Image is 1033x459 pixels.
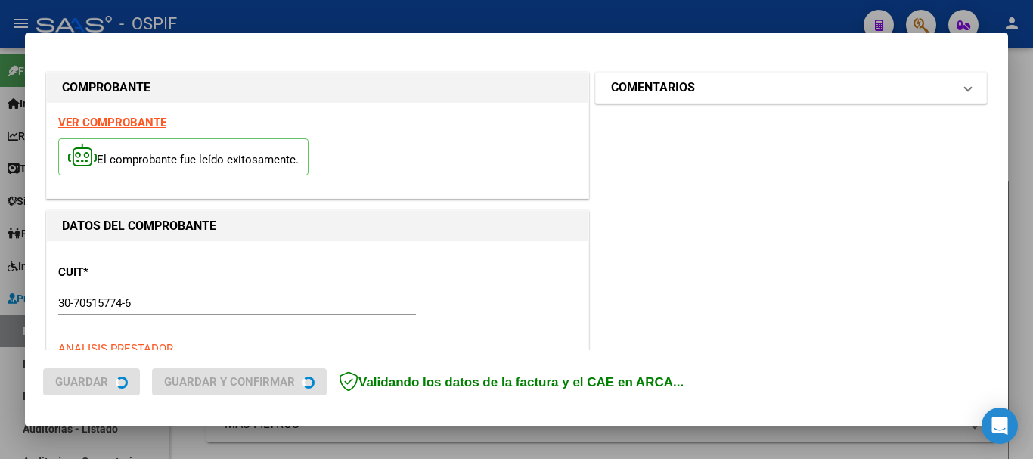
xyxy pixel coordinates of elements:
span: Guardar [55,375,108,389]
div: Open Intercom Messenger [982,408,1018,444]
strong: COMPROBANTE [62,80,150,95]
span: ANALISIS PRESTADOR [58,342,173,355]
h1: COMENTARIOS [611,79,695,97]
p: CUIT [58,264,214,281]
button: Guardar y Confirmar [152,368,327,395]
span: Validando los datos de la factura y el CAE en ARCA... [339,375,684,389]
strong: DATOS DEL COMPROBANTE [62,219,216,233]
a: VER COMPROBANTE [58,116,166,129]
mat-expansion-panel-header: COMENTARIOS [596,73,986,103]
button: Guardar [43,368,140,395]
p: El comprobante fue leído exitosamente. [58,138,309,175]
span: Guardar y Confirmar [164,375,295,389]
